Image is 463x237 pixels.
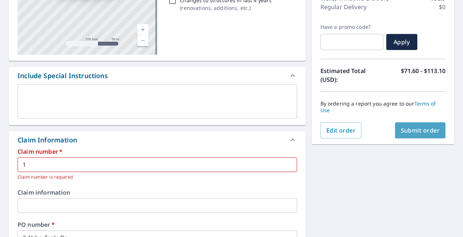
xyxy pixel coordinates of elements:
div: Include Special Instructions [18,71,108,81]
a: Current Level 17, Zoom In [137,24,148,35]
a: Current Level 17, Zoom Out [137,35,148,46]
div: Claim Information [18,135,77,145]
p: $0 [439,3,445,11]
label: Claim information [18,190,297,195]
span: Submit order [401,126,440,134]
label: Have a promo code? [320,24,383,30]
label: Claim number [18,149,297,154]
p: Claim number is required [18,173,292,181]
button: Edit order [320,122,362,138]
p: Regular Delivery [320,3,367,11]
button: Submit order [395,122,446,138]
label: PO number [18,222,297,228]
a: Terms of Use [320,100,436,114]
p: Estimated Total (USD): [320,66,383,84]
span: Apply [392,38,411,46]
p: $71.60 - $113.10 [401,66,445,84]
div: Claim Information [9,131,306,149]
div: Include Special Instructions [9,67,306,84]
button: Apply [386,34,417,50]
p: By ordering a report you agree to our [320,100,445,114]
p: ( renovations, additions, etc. ) [180,4,272,12]
span: Edit order [326,126,356,134]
